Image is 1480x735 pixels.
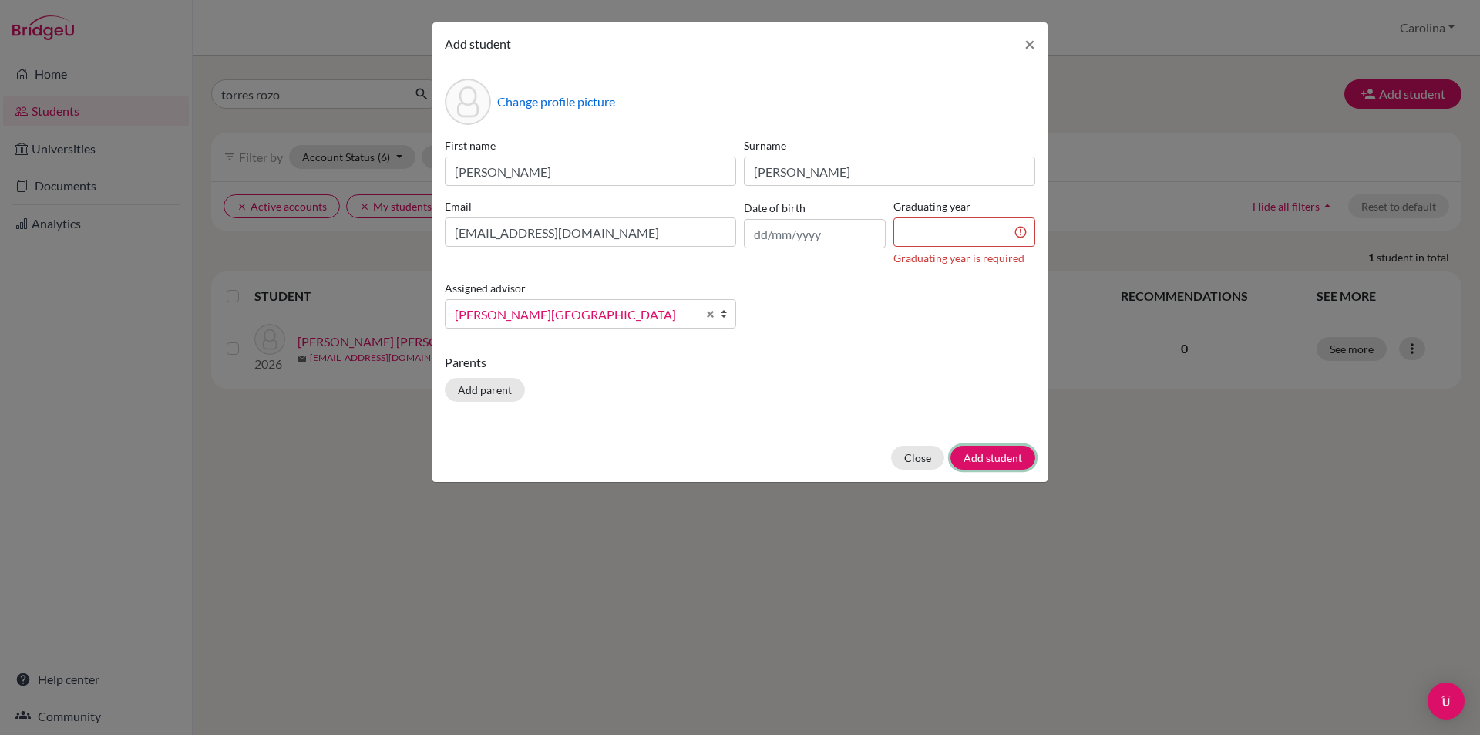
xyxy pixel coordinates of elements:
label: First name [445,137,736,153]
input: dd/mm/yyyy [744,219,886,248]
button: Close [1012,22,1048,66]
span: Add student [445,36,511,51]
label: Graduating year [893,198,1035,214]
div: Graduating year is required [893,250,1035,266]
span: [PERSON_NAME][GEOGRAPHIC_DATA] [455,305,697,325]
div: Profile picture [445,79,491,125]
label: Surname [744,137,1035,153]
div: Open Intercom Messenger [1428,683,1465,720]
button: Close [891,446,944,470]
button: Add student [950,446,1035,470]
label: Date of birth [744,200,806,216]
span: × [1024,32,1035,55]
p: Parents [445,353,1035,372]
button: Add parent [445,378,525,402]
label: Email [445,198,736,214]
label: Assigned advisor [445,280,526,296]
